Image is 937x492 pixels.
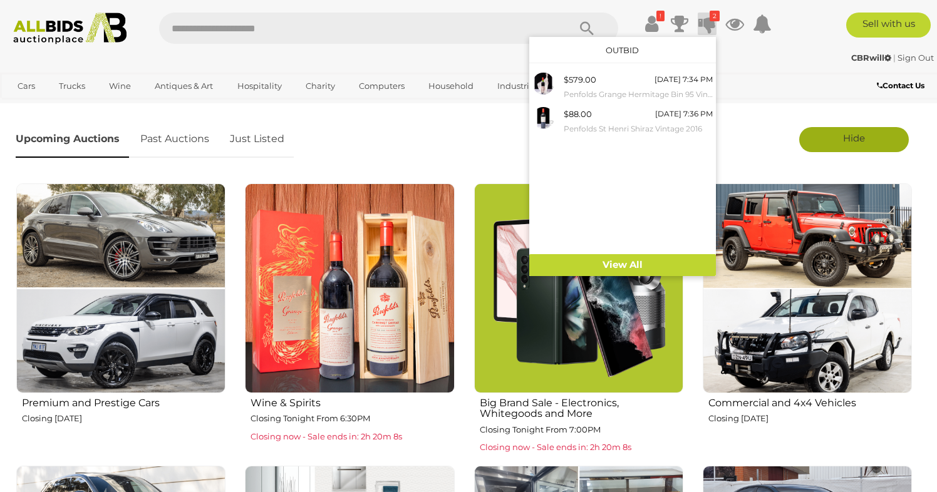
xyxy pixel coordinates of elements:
strong: CBRwill [851,53,891,63]
i: 2 [710,11,720,21]
img: Commercial and 4x4 Vehicles [703,183,912,392]
p: Closing [DATE] [708,411,912,426]
a: Past Auctions [131,121,219,158]
a: Cars [9,76,43,96]
span: Hide [843,132,865,144]
img: 53467-33a.jpg [532,107,554,129]
a: Upcoming Auctions [16,121,129,158]
h2: Premium and Prestige Cars [22,394,225,409]
a: CBRwill [851,53,893,63]
a: Industrial [489,76,545,96]
span: | [893,53,896,63]
a: $579.00 [DATE] 7:34 PM Penfolds Grange Hermitage Bin 95 Vintage 1989, Bottled 1990 [529,69,716,104]
a: $88.00 [DATE] 7:36 PM Penfolds St Henri Shiraz Vintage 2016 [529,104,716,138]
small: Penfolds Grange Hermitage Bin 95 Vintage 1989, Bottled 1990 [564,88,713,101]
a: Big Brand Sale - Electronics, Whitegoods and More Closing Tonight From 7:00PM Closing now - Sale ... [474,183,683,456]
a: Hospitality [229,76,290,96]
div: [DATE] 7:36 PM [655,107,713,121]
img: Wine & Spirits [245,183,454,392]
div: $579.00 [564,73,596,87]
h2: Commercial and 4x4 Vehicles [708,394,912,409]
a: ! [643,13,661,35]
a: Hide [799,127,909,152]
a: [GEOGRAPHIC_DATA] [9,96,115,117]
h2: Wine & Spirits [251,394,454,409]
a: Premium and Prestige Cars Closing [DATE] [16,183,225,456]
a: 2 [698,13,717,35]
a: Computers [351,76,413,96]
p: Closing Tonight From 6:30PM [251,411,454,426]
a: Trucks [51,76,93,96]
p: Closing [DATE] [22,411,225,426]
img: 53442-15c.jpg [532,73,554,95]
a: Antiques & Art [147,76,221,96]
a: Contact Us [877,79,928,93]
div: [DATE] 7:34 PM [655,73,713,86]
a: Commercial and 4x4 Vehicles Closing [DATE] [702,183,912,456]
a: Outbid [606,45,639,55]
h2: Big Brand Sale - Electronics, Whitegoods and More [480,394,683,419]
span: Closing now - Sale ends in: 2h 20m 8s [251,431,402,441]
small: Penfolds St Henri Shiraz Vintage 2016 [564,122,713,136]
button: Search [556,13,618,44]
span: Closing now - Sale ends in: 2h 20m 8s [480,442,631,452]
b: Contact Us [877,81,924,90]
a: Just Listed [220,121,294,158]
i: ! [656,11,665,21]
a: View All [529,254,716,276]
a: Sell with us [846,13,931,38]
a: Household [420,76,482,96]
a: Sign Out [898,53,934,63]
img: Big Brand Sale - Electronics, Whitegoods and More [474,183,683,392]
img: Allbids.com.au [7,13,133,44]
div: $88.00 [564,107,592,121]
a: Charity [298,76,343,96]
p: Closing Tonight From 7:00PM [480,423,683,437]
a: Wine & Spirits Closing Tonight From 6:30PM Closing now - Sale ends in: 2h 20m 8s [244,183,454,456]
img: Premium and Prestige Cars [16,183,225,392]
a: Wine [101,76,139,96]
